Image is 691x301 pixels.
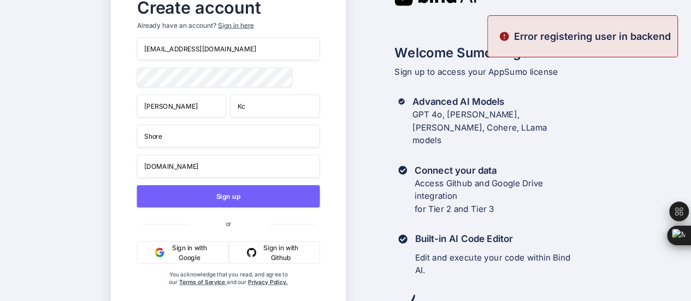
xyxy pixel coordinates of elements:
span: or [188,212,268,235]
div: Sign in here [218,21,253,30]
input: Last Name [230,95,320,117]
h2: Welcome Sumo-lings! [394,43,581,63]
h3: Advanced AI Models [412,95,581,108]
img: google [155,247,164,257]
a: Privacy Policy. [247,279,287,286]
a: Terms of Service [179,279,226,286]
input: Your company name [137,125,320,147]
input: Company website [137,155,320,178]
button: Sign in with Github [229,241,320,264]
input: Email [137,38,320,61]
button: Sign in with Google [137,241,229,264]
h2: Create account [137,1,320,15]
img: alert [499,29,510,44]
p: Already have an account? [137,21,320,30]
p: GPT 4o, [PERSON_NAME], [PERSON_NAME], Cohere, LLama models [412,108,581,147]
button: Sign up [137,185,320,208]
img: github [247,247,256,257]
h3: Connect your data [414,164,580,177]
p: Error registering user in backend [514,29,671,44]
h3: Built-in AI Code Editor [415,233,581,246]
p: Access Github and Google Drive integration for Tier 2 and Tier 3 [414,177,580,216]
p: Sign up to access your AppSumo license [394,66,581,79]
p: Edit and execute your code within Bind AI. [415,251,581,278]
input: First Name [137,95,226,117]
